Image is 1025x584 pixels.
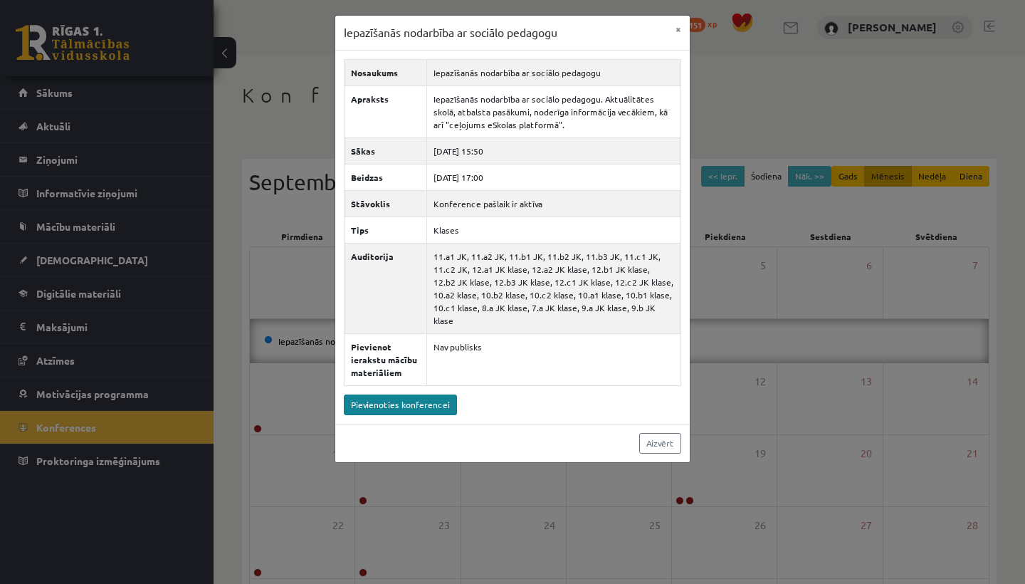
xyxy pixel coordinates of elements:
th: Pievienot ierakstu mācību materiāliem [345,333,427,385]
td: 11.a1 JK, 11.a2 JK, 11.b1 JK, 11.b2 JK, 11.b3 JK, 11.c1 JK, 11.c2 JK, 12.a1 JK klase, 12.a2 JK kl... [427,243,681,333]
th: Sākas [345,137,427,164]
td: Konference pašlaik ir aktīva [427,190,681,217]
a: Aizvērt [639,433,681,454]
td: Klases [427,217,681,243]
th: Nosaukums [345,59,427,85]
a: Pievienoties konferencei [344,395,457,415]
td: [DATE] 15:50 [427,137,681,164]
th: Apraksts [345,85,427,137]
td: [DATE] 17:00 [427,164,681,190]
h3: Iepazīšanās nodarbība ar sociālo pedagogu [344,24,557,41]
th: Tips [345,217,427,243]
td: Nav publisks [427,333,681,385]
td: Iepazīšanās nodarbība ar sociālo pedagogu. Aktuālitātes skolā, atbalsta pasākumi, noderīga inform... [427,85,681,137]
th: Stāvoklis [345,190,427,217]
th: Beidzas [345,164,427,190]
button: × [667,16,690,43]
td: Iepazīšanās nodarbība ar sociālo pedagogu [427,59,681,85]
th: Auditorija [345,243,427,333]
